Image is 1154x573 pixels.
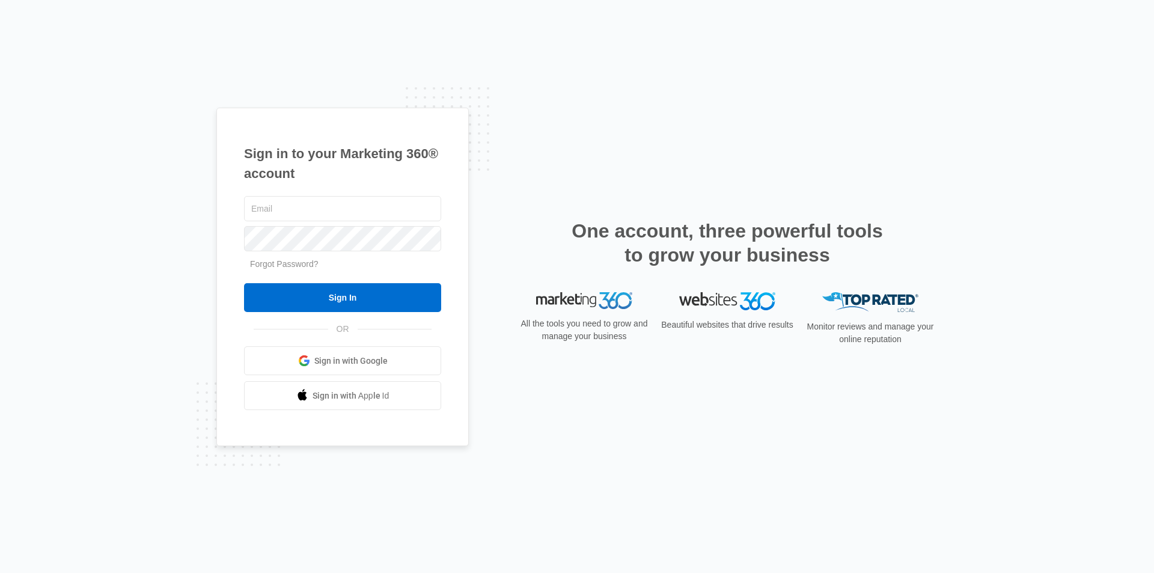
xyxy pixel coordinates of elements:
[328,323,358,336] span: OR
[679,292,775,310] img: Websites 360
[313,390,389,402] span: Sign in with Apple Id
[244,381,441,410] a: Sign in with Apple Id
[517,317,652,343] p: All the tools you need to grow and manage your business
[822,292,918,312] img: Top Rated Local
[803,320,938,346] p: Monitor reviews and manage your online reputation
[536,292,632,309] img: Marketing 360
[244,196,441,221] input: Email
[568,219,887,267] h2: One account, three powerful tools to grow your business
[660,319,795,331] p: Beautiful websites that drive results
[244,144,441,183] h1: Sign in to your Marketing 360® account
[250,259,319,269] a: Forgot Password?
[244,283,441,312] input: Sign In
[244,346,441,375] a: Sign in with Google
[314,355,388,367] span: Sign in with Google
